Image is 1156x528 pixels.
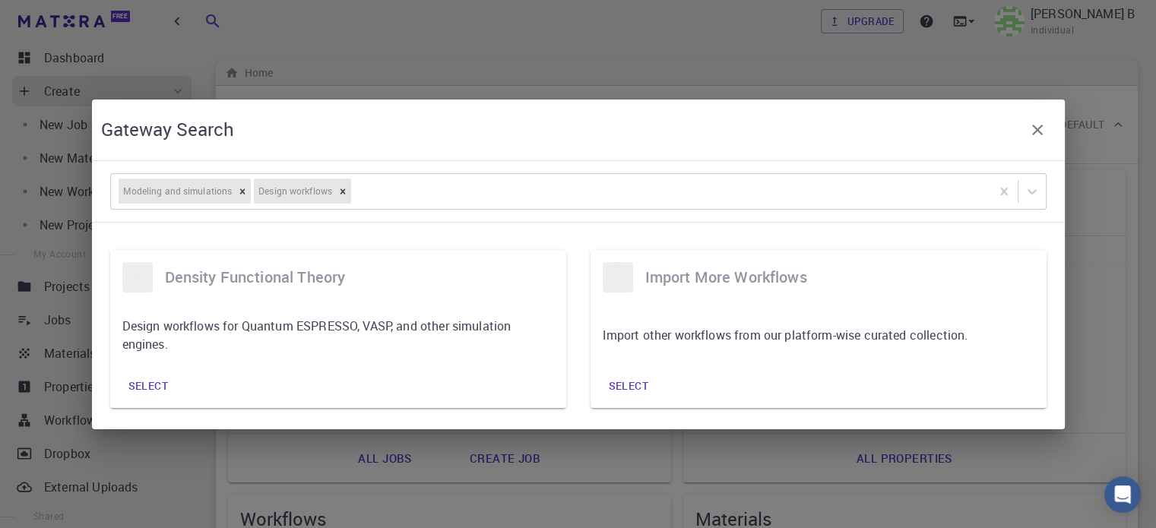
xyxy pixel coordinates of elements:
[258,183,332,199] h6: Design workflows
[1104,476,1141,513] div: Open Intercom Messenger
[645,265,1034,289] h6: Import more workflows
[597,371,660,402] button: Select
[122,317,533,353] p: Design workflows for Quantum ESPRESSO, VASP, and other simulation engines.
[123,183,233,199] h6: Modeling and simulations
[334,186,351,197] div: Remove [object Object]
[30,11,85,24] span: Support
[101,117,234,141] h5: Gateway Search
[234,186,251,197] div: Remove [object Object]
[165,265,554,289] h6: density functional theory
[603,326,1013,344] p: Import other workflows from our platform-wise curated collection.
[116,371,180,402] button: Select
